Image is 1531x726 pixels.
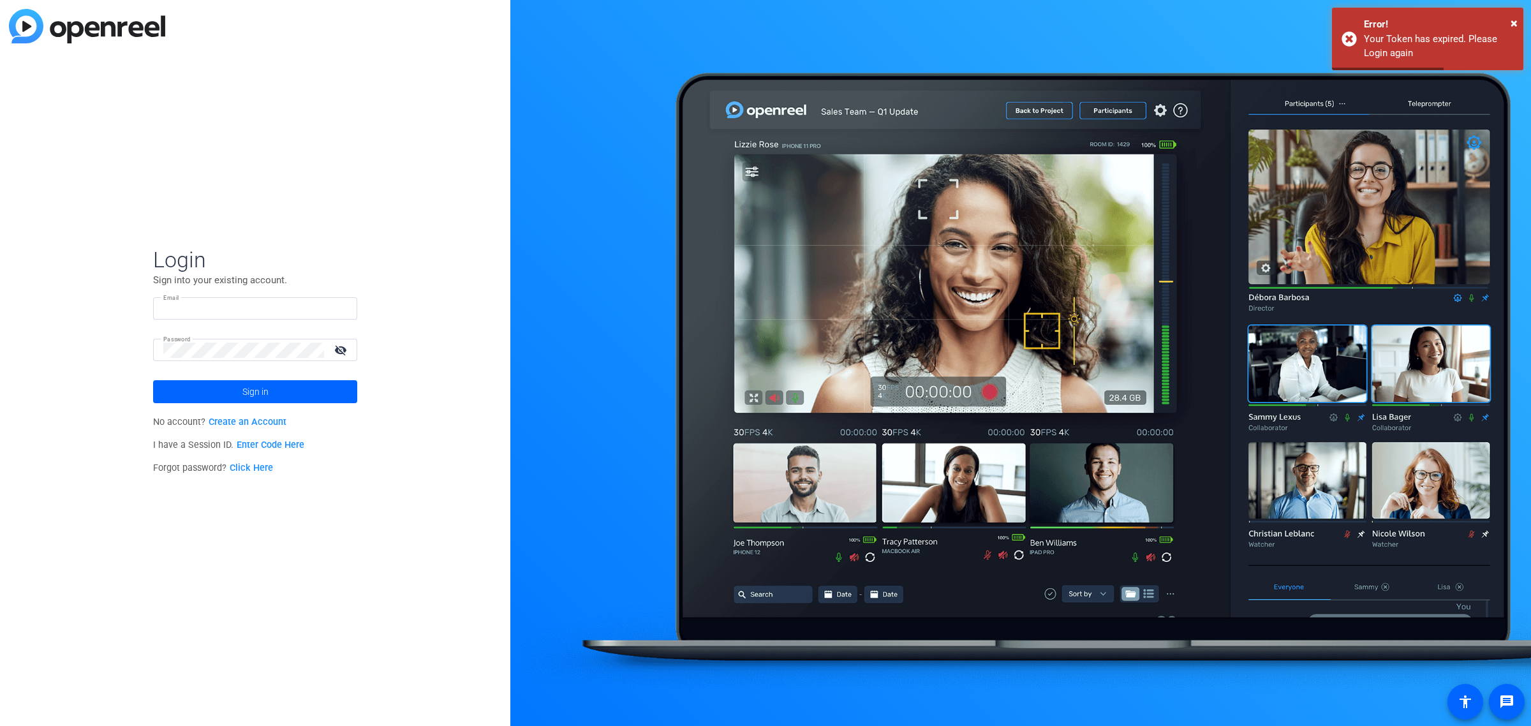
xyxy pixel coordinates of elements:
span: Forgot password? [153,463,273,473]
mat-icon: visibility_off [327,341,357,359]
span: No account? [153,417,286,427]
span: × [1511,15,1518,31]
a: Enter Code Here [237,440,304,450]
img: blue-gradient.svg [9,9,165,43]
mat-label: Email [163,294,179,301]
span: Login [153,246,357,273]
button: Close [1511,13,1518,33]
div: Your Token has expired. Please Login again [1364,32,1514,61]
div: Error! [1364,17,1514,32]
a: Create an Account [209,417,286,427]
mat-label: Password [163,336,191,343]
p: Sign into your existing account. [153,273,357,287]
mat-icon: message [1499,694,1514,709]
span: I have a Session ID. [153,440,304,450]
button: Sign in [153,380,357,403]
input: Enter Email Address [163,301,347,316]
span: Sign in [242,376,269,408]
mat-icon: accessibility [1458,694,1473,709]
a: Click Here [230,463,273,473]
